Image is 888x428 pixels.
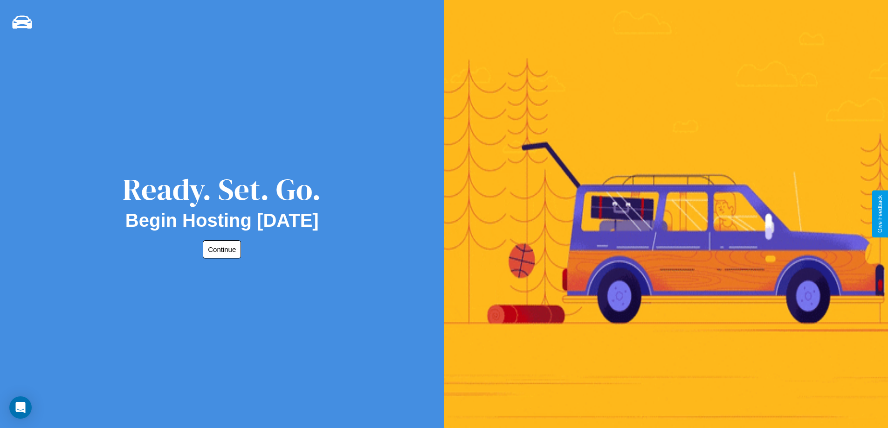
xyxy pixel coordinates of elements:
div: Open Intercom Messenger [9,396,32,419]
h2: Begin Hosting [DATE] [125,210,319,231]
div: Ready. Set. Go. [123,169,321,210]
button: Continue [203,240,241,258]
div: Give Feedback [877,195,883,233]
